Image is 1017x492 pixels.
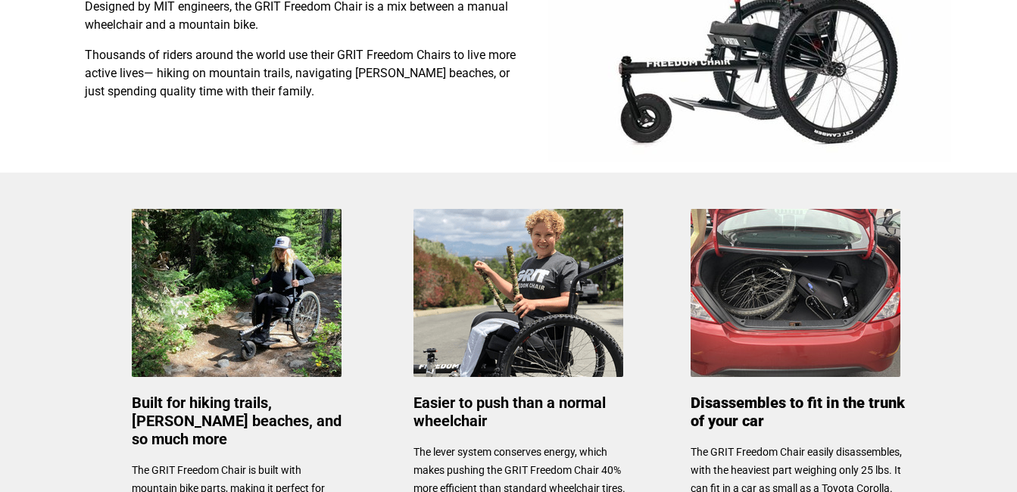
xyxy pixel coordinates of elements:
input: Get more information [54,366,184,394]
span: Easier to push than a normal wheelchair [413,394,606,430]
span: Thousands of riders around the world use their GRIT Freedom Chairs to live more active lives— hik... [85,48,516,98]
span: Disassembles to fit in the trunk of your car [691,394,905,430]
span: Built for hiking trails, [PERSON_NAME] beaches, and so much more [132,394,342,448]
